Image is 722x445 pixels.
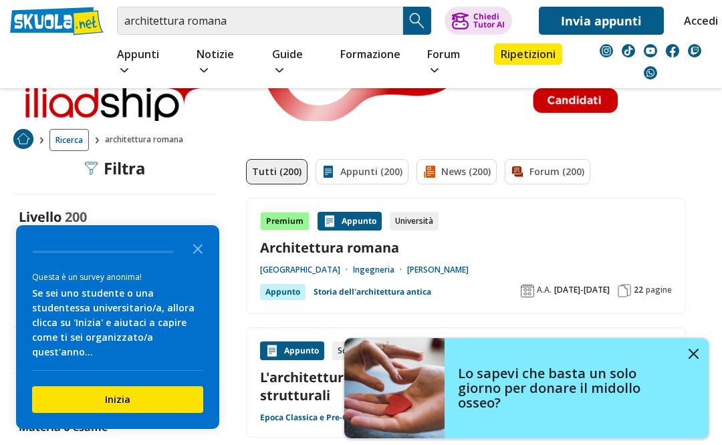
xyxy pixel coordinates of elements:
a: News (200) [416,159,497,184]
img: Anno accademico [521,284,534,297]
a: Formazione [337,43,404,67]
span: A.A. [537,285,552,295]
a: Guide [269,43,317,82]
a: L'architettura romana: dalle origini alle innovazioni strutturali [260,368,672,404]
div: Premium [260,212,310,231]
div: Chiedi Tutor AI [473,13,505,29]
img: Filtra filtri mobile [85,162,98,175]
div: Scuola superiore [332,341,407,360]
img: youtube [644,44,657,57]
img: Forum filtro contenuto [511,165,524,178]
a: Storia dell'architettura antica [314,284,431,300]
img: Cerca appunti, riassunti o versioni [407,11,427,31]
button: Close the survey [185,235,211,261]
a: [PERSON_NAME] [407,265,469,275]
img: tiktok [622,44,635,57]
div: Questa è un survey anonima! [32,271,203,283]
img: Pagine [618,284,631,297]
h4: Lo sapevi che basta un solo giorno per donare il midollo osseo? [458,366,679,410]
span: architettura romana [105,129,189,151]
a: Accedi [684,7,712,35]
img: close [689,349,699,359]
button: Inizia [32,386,203,413]
img: facebook [666,44,679,57]
img: Appunti contenuto [323,214,336,228]
div: Filtra [85,159,146,178]
label: Livello [19,208,62,226]
div: Appunto [260,341,324,360]
img: WhatsApp [644,66,657,80]
button: ChiediTutor AI [445,7,512,35]
span: 200 [65,208,87,226]
div: Appunto [318,212,382,231]
img: Appunti contenuto [265,344,279,357]
a: [GEOGRAPHIC_DATA] [260,265,353,275]
a: Appunti (200) [316,159,408,184]
img: Home [13,129,33,149]
a: Appunti [114,43,173,82]
button: Search Button [403,7,431,35]
a: Architettura romana [260,239,672,257]
span: [DATE]-[DATE] [554,285,610,295]
a: Invia appunti [539,7,664,35]
img: News filtro contenuto [423,165,436,178]
a: Ingegneria [353,265,407,275]
img: Appunti filtro contenuto [322,165,335,178]
div: Survey [16,225,219,429]
a: Lo sapevi che basta un solo giorno per donare il midollo osseo? [344,338,709,438]
a: Epoca Classica e Pre-Classica [260,412,374,423]
span: 22 [634,285,643,295]
div: Università [390,212,439,231]
a: Forum [424,43,474,82]
a: Ripetizioni [494,43,562,65]
span: pagine [646,285,672,295]
div: Se sei uno studente o una studentessa universitario/a, allora clicca su 'Inizia' e aiutaci a capi... [32,286,203,359]
a: Tutti (200) [246,159,308,184]
a: Forum (200) [505,159,590,184]
a: Notizie [193,43,248,82]
a: Ricerca [49,129,89,151]
img: twitch [688,44,701,57]
img: instagram [600,44,613,57]
a: Home [13,129,33,151]
div: Appunto [260,284,306,300]
input: Cerca appunti, riassunti o versioni [117,7,403,35]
